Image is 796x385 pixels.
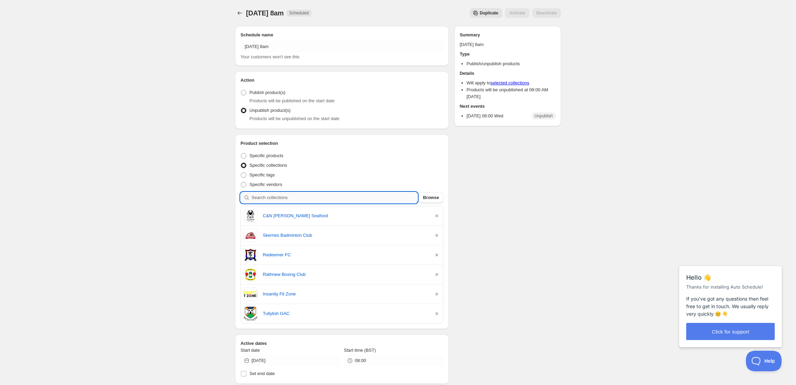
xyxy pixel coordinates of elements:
[460,32,555,38] h2: Summary
[241,340,443,347] h2: Active dates
[467,60,555,67] li: Publish/unpublish products
[241,54,300,59] span: Your customers won't see this
[419,192,443,203] button: Browse
[467,80,555,86] li: Will apply to
[263,232,428,239] a: Skerries Badminton Club
[535,113,553,119] span: Unpublish
[249,98,335,103] span: Products will be published on the start date
[746,351,782,371] iframe: Help Scout Beacon - Open
[344,348,376,353] span: Start time (BST)
[467,86,555,100] li: Products will be unpublished at 08:00 AM [DATE]
[249,371,275,376] span: Set end date
[249,90,285,95] span: Publish product(s)
[249,182,282,187] span: Specific vendors
[263,291,428,297] a: Insanity Fit Zone
[241,32,443,38] h2: Schedule name
[460,51,555,58] h2: Type
[249,153,283,158] span: Specific products
[263,252,428,258] a: Redeemer FC
[263,212,428,219] a: C&N [PERSON_NAME] Seafood
[263,310,428,317] a: Tullylish GAC
[491,80,529,85] a: selected collections
[470,8,502,18] button: Secondary action label
[676,249,786,351] iframe: Help Scout Beacon - Messages and Notifications
[249,163,287,168] span: Specific collections
[241,140,443,147] h2: Product selection
[467,113,503,119] p: [DATE] 08:00 Wed
[289,10,309,16] span: Scheduled
[460,70,555,77] h2: Details
[249,116,339,121] span: Products will be unpublished on the start date
[423,194,439,201] span: Browse
[241,348,260,353] span: Start date
[460,41,555,48] p: [DATE] 8am
[263,271,428,278] a: Rathnew Boxing Club
[249,172,275,177] span: Specific tags
[241,77,443,84] h2: Action
[246,9,284,17] span: [DATE] 8am
[460,103,555,110] h2: Next events
[235,8,245,18] button: Schedules
[251,192,418,203] input: Search collections
[480,10,498,16] span: Duplicate
[249,108,291,113] span: Unpublish product(s)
